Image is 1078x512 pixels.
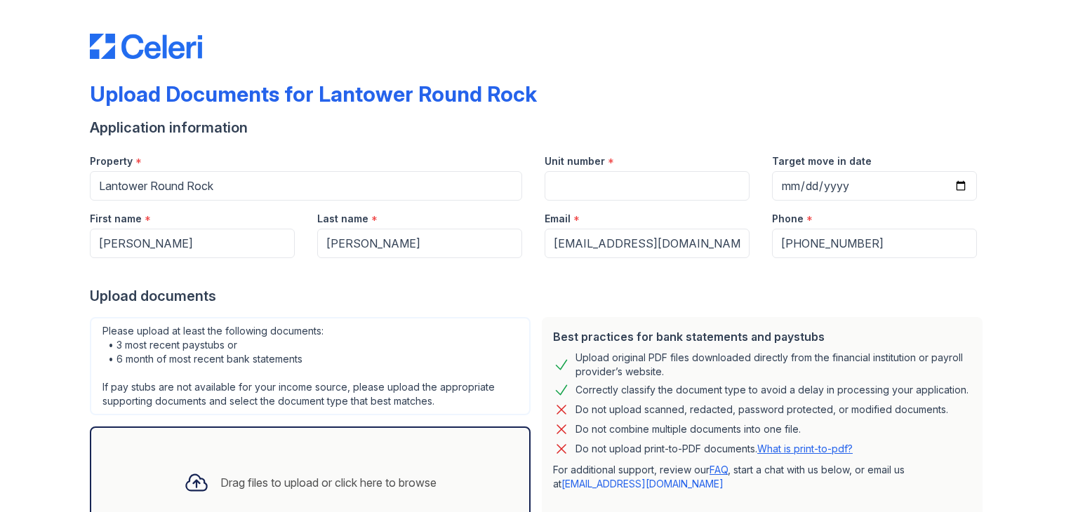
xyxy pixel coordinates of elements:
label: Unit number [545,154,605,168]
label: Target move in date [772,154,872,168]
div: Do not upload scanned, redacted, password protected, or modified documents. [575,401,948,418]
div: Drag files to upload or click here to browse [220,474,437,491]
label: Last name [317,212,368,226]
label: First name [90,212,142,226]
img: CE_Logo_Blue-a8612792a0a2168367f1c8372b55b34899dd931a85d93a1a3d3e32e68fde9ad4.png [90,34,202,59]
div: Do not combine multiple documents into one file. [575,421,801,438]
div: Application information [90,118,988,137]
div: Correctly classify the document type to avoid a delay in processing your application. [575,382,969,398]
div: Best practices for bank statements and paystubs [553,328,971,345]
div: Please upload at least the following documents: • 3 most recent paystubs or • 6 month of most rec... [90,317,531,415]
label: Phone [772,212,804,226]
label: Property [90,154,133,168]
div: Upload Documents for Lantower Round Rock [90,81,537,107]
a: [EMAIL_ADDRESS][DOMAIN_NAME] [561,478,724,490]
a: FAQ [710,464,728,476]
div: Upload documents [90,286,988,306]
a: What is print-to-pdf? [757,443,853,454]
p: Do not upload print-to-PDF documents. [575,442,853,456]
label: Email [545,212,571,226]
p: For additional support, review our , start a chat with us below, or email us at [553,463,971,491]
div: Upload original PDF files downloaded directly from the financial institution or payroll provider’... [575,351,971,379]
